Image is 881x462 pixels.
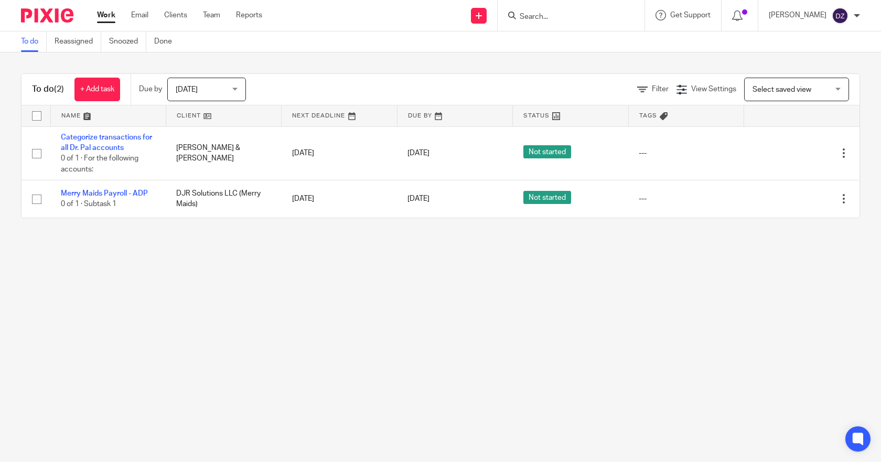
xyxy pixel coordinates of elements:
a: Reports [236,10,262,20]
a: Team [203,10,220,20]
a: Done [154,31,180,52]
span: Not started [523,191,571,204]
a: + Add task [74,78,120,101]
a: Snoozed [109,31,146,52]
span: 0 of 1 · For the following accounts: [61,155,138,173]
td: [PERSON_NAME] & [PERSON_NAME] [166,126,281,180]
p: Due by [139,84,162,94]
a: Categorize transactions for all Dr. Pal accounts [61,134,152,152]
a: Email [131,10,148,20]
img: svg%3E [832,7,848,24]
span: Filter [652,85,669,93]
a: Merry Maids Payroll - ADP [61,190,148,197]
img: Pixie [21,8,73,23]
span: 0 of 1 · Subtask 1 [61,201,116,208]
td: [DATE] [282,180,397,218]
td: DJR Solutions LLC (Merry Maids) [166,180,281,218]
span: [DATE] [176,86,198,93]
div: --- [639,148,733,158]
span: [DATE] [407,149,429,157]
a: To do [21,31,47,52]
a: Work [97,10,115,20]
span: Not started [523,145,571,158]
a: Clients [164,10,187,20]
p: [PERSON_NAME] [769,10,826,20]
span: View Settings [691,85,736,93]
span: Get Support [670,12,711,19]
span: Tags [639,113,657,119]
td: [DATE] [282,126,397,180]
span: [DATE] [407,195,429,202]
h1: To do [32,84,64,95]
input: Search [519,13,613,22]
div: --- [639,194,733,204]
span: Select saved view [753,86,811,93]
span: (2) [54,85,64,93]
a: Reassigned [55,31,101,52]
